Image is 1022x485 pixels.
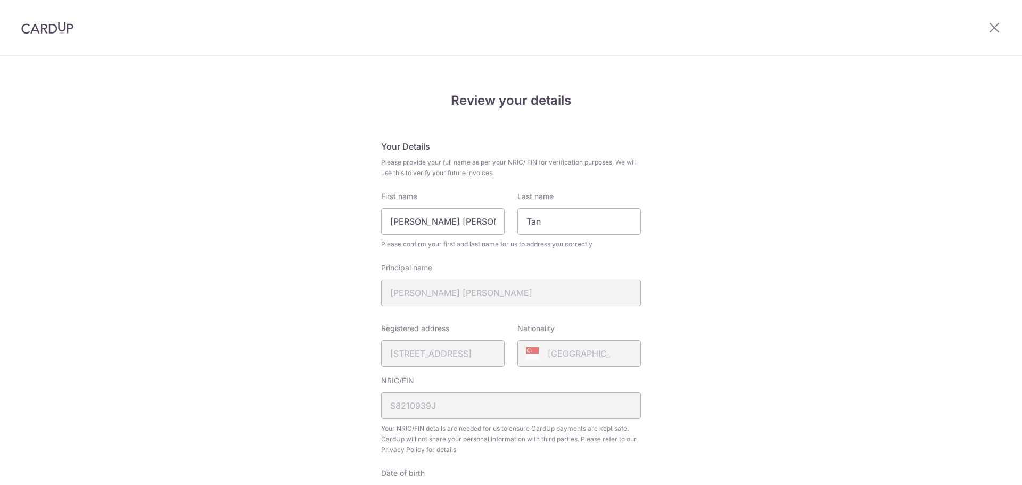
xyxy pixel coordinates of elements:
[381,91,641,110] h4: Review your details
[21,21,73,34] img: CardUp
[517,323,555,334] label: Nationality
[381,423,641,455] span: Your NRIC/FIN details are needed for us to ensure CardUp payments are kept safe. CardUp will not ...
[381,468,425,479] label: Date of birth
[381,239,641,250] span: Please confirm your first and last name for us to address you correctly
[381,323,449,334] label: Registered address
[381,157,641,178] span: Please provide your full name as per your NRIC/ FIN for verification purposes. We will use this t...
[381,140,641,153] h5: Your Details
[517,208,641,235] input: Last name
[517,191,554,202] label: Last name
[381,262,432,273] label: Principal name
[381,208,505,235] input: First Name
[381,375,414,386] label: NRIC/FIN
[381,191,417,202] label: First name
